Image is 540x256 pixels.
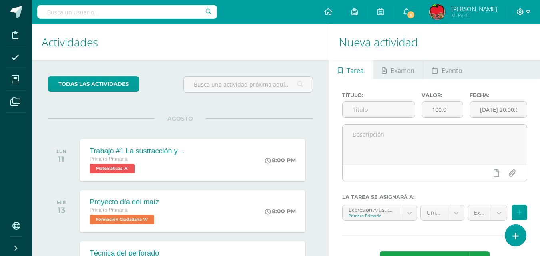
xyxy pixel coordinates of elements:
div: 8:00 PM [265,157,296,164]
a: todas las Actividades [48,76,139,92]
div: Primero Primaria [349,213,396,218]
span: Tarea [347,61,364,80]
span: Evento [442,61,462,80]
span: Unidad 4 [427,205,443,220]
span: Primero Primaria [90,207,127,213]
div: 13 [57,205,66,215]
div: MIÉ [57,200,66,205]
span: AGOSTO [155,115,206,122]
span: [PERSON_NAME] [451,5,497,13]
label: Fecha: [470,92,527,98]
a: Expresión Artística 'A'Primero Primaria [343,205,417,220]
a: Unidad 4 [421,205,464,220]
div: 11 [56,154,66,164]
span: Primero Primaria [90,156,127,162]
input: Título [343,102,415,117]
label: Valor: [422,92,463,98]
input: Busca un usuario... [37,5,217,19]
img: 16c0da00a2834a4836b3c0a12ffe6dec.png [429,4,445,20]
a: Examen (50.0%) [468,205,507,220]
div: 8:00 PM [265,208,296,215]
a: Examen [373,60,423,79]
span: Formación Ciudadana 'A' [90,215,154,224]
a: Tarea [329,60,373,79]
label: Título: [342,92,416,98]
h1: Actividades [42,24,319,60]
span: 6 [406,10,415,19]
h1: Nueva actividad [339,24,530,60]
span: Matemáticas 'A' [90,164,135,173]
div: Proyecto día del maíz [90,198,159,206]
input: Fecha de entrega [470,102,527,117]
a: Evento [423,60,471,79]
input: Puntos máximos [422,102,463,117]
div: Trabajo #1 La sustracción y su prueba [90,147,185,155]
div: Expresión Artística 'A' [349,205,396,213]
span: Mi Perfil [451,12,497,19]
span: Examen (50.0%) [474,205,486,220]
label: La tarea se asignará a: [342,194,527,200]
input: Busca una actividad próxima aquí... [184,77,312,92]
div: LUN [56,149,66,154]
span: Examen [391,61,414,80]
